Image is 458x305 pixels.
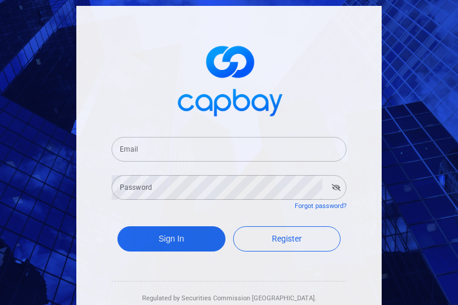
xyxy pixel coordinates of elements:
[117,226,225,252] button: Sign In
[170,35,288,123] img: logo
[233,226,341,252] a: Register
[295,202,346,210] a: Forgot password?
[272,234,302,243] span: Register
